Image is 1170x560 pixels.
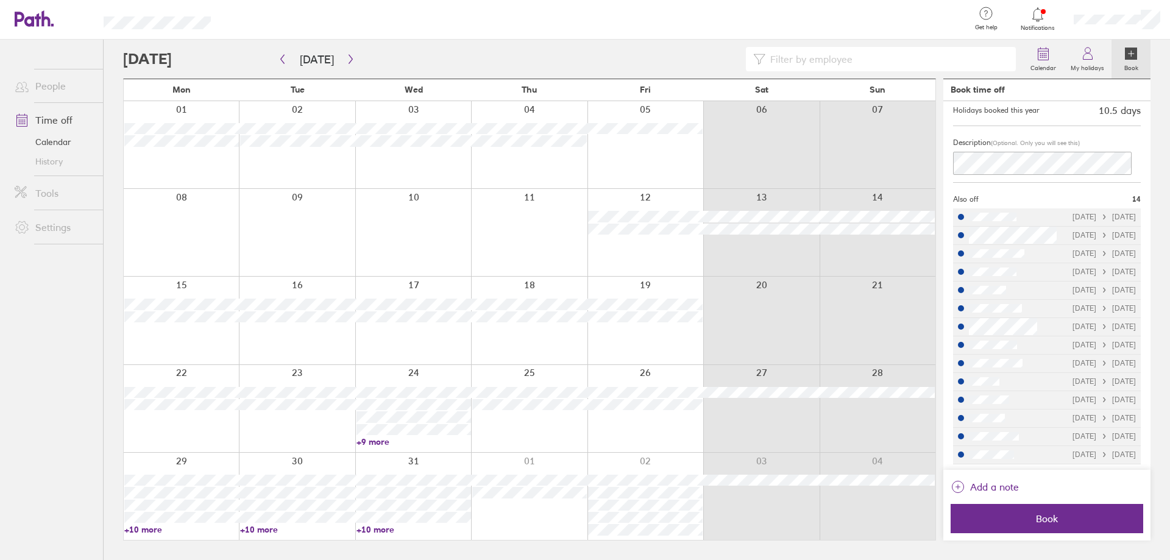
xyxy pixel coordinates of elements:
[1072,450,1136,459] div: [DATE] [DATE]
[755,85,768,94] span: Sat
[959,513,1135,524] span: Book
[5,215,103,239] a: Settings
[1023,61,1063,72] label: Calendar
[870,85,885,94] span: Sun
[765,48,1009,71] input: Filter by employee
[5,74,103,98] a: People
[5,152,103,171] a: History
[356,436,471,447] a: +9 more
[1072,304,1136,313] div: [DATE] [DATE]
[966,24,1006,31] span: Get help
[970,477,1019,497] span: Add a note
[1132,195,1141,204] span: 14
[240,524,355,535] a: +10 more
[951,504,1143,533] button: Book
[5,181,103,205] a: Tools
[1072,359,1136,367] div: [DATE] [DATE]
[1072,341,1136,349] div: [DATE] [DATE]
[291,85,305,94] span: Tue
[290,49,344,69] button: [DATE]
[1072,213,1136,221] div: [DATE] [DATE]
[1111,40,1150,79] a: Book
[1072,286,1136,294] div: [DATE] [DATE]
[953,106,1040,115] div: Holidays booked this year
[1117,61,1146,72] label: Book
[1072,322,1136,331] div: [DATE] [DATE]
[1072,377,1136,386] div: [DATE] [DATE]
[1018,24,1058,32] span: Notifications
[1072,395,1136,404] div: [DATE] [DATE]
[1072,231,1136,239] div: [DATE] [DATE]
[5,132,103,152] a: Calendar
[172,85,191,94] span: Mon
[5,108,103,132] a: Time off
[991,139,1080,147] span: (Optional. Only you will see this)
[405,85,423,94] span: Wed
[124,524,239,535] a: +10 more
[951,85,1005,94] div: Book time off
[1023,40,1063,79] a: Calendar
[640,85,651,94] span: Fri
[1063,61,1111,72] label: My holidays
[522,85,537,94] span: Thu
[951,477,1019,497] button: Add a note
[1072,249,1136,258] div: [DATE] [DATE]
[1072,414,1136,422] div: [DATE] [DATE]
[1063,40,1111,79] a: My holidays
[1072,432,1136,441] div: [DATE] [DATE]
[1099,105,1141,116] div: 10.5 days
[953,138,991,147] span: Description
[1072,268,1136,276] div: [DATE] [DATE]
[356,524,471,535] a: +10 more
[953,195,979,204] span: Also off
[1018,6,1058,32] a: Notifications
